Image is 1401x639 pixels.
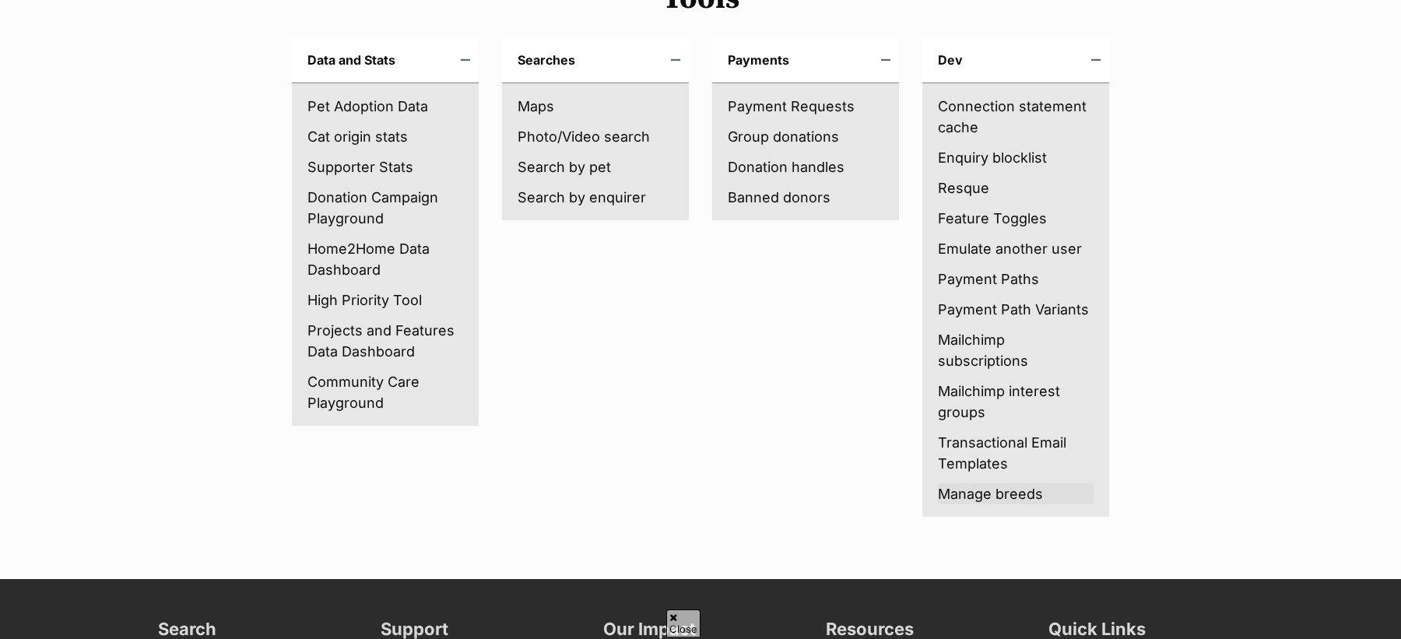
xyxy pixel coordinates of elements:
a: Group donations [728,126,883,147]
a: Maps [518,96,673,117]
a: Donation Campaign Playground [307,187,463,229]
a: Banned donors [728,187,883,208]
h3: Data and Stats [292,37,479,83]
a: Manage breeds [938,483,1094,504]
a: Photo/Video search [518,126,673,147]
a: Supporter Stats [307,156,463,177]
a: Projects and Features Data Dashboard [307,320,463,362]
h3: Dev [922,37,1109,83]
a: Enquiry blocklist [938,147,1094,168]
a: Payment Path Variants [938,299,1094,320]
h3: Searches [502,37,689,83]
a: Feature Toggles [938,208,1094,229]
a: Mailchimp interest groups [938,381,1094,423]
a: High Priority Tool [307,290,463,311]
a: Emulate another user [938,238,1094,259]
a: Mailchimp subscriptions [938,329,1094,371]
a: Connection statement cache [938,96,1094,138]
a: Pet Adoption Data [307,96,463,117]
a: Donation handles [728,156,883,177]
a: Cat origin stats [307,126,463,147]
a: Payment Paths [938,269,1094,290]
a: Transactional Email Templates [938,432,1094,474]
a: Resque [938,177,1094,198]
a: Community Care Playground [307,371,463,413]
a: Search by enquirer [518,187,673,208]
h3: Payments [712,37,899,83]
span: Close [666,609,700,637]
a: Payment Requests [728,96,883,117]
a: Home2Home Data Dashboard [307,238,463,280]
a: Search by pet [518,156,673,177]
